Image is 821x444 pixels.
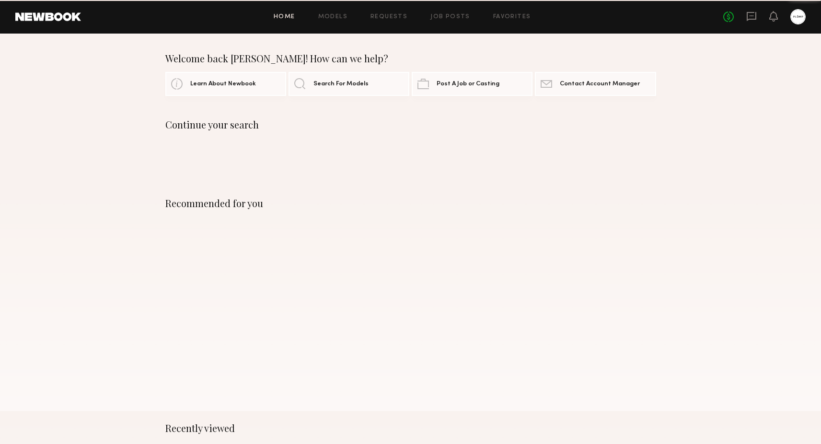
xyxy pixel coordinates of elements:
a: Home [274,14,295,20]
span: Post A Job or Casting [437,81,499,87]
a: Contact Account Manager [535,72,656,96]
a: Models [318,14,347,20]
a: Favorites [493,14,531,20]
span: Learn About Newbook [190,81,256,87]
span: Contact Account Manager [560,81,640,87]
a: Learn About Newbook [165,72,286,96]
a: Search For Models [289,72,409,96]
div: Recommended for you [165,198,656,209]
div: Continue your search [165,119,656,130]
div: Recently viewed [165,422,656,434]
span: Search For Models [313,81,369,87]
a: Job Posts [430,14,470,20]
div: Welcome back [PERSON_NAME]! How can we help? [165,53,656,64]
a: Requests [370,14,407,20]
a: Post A Job or Casting [412,72,532,96]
